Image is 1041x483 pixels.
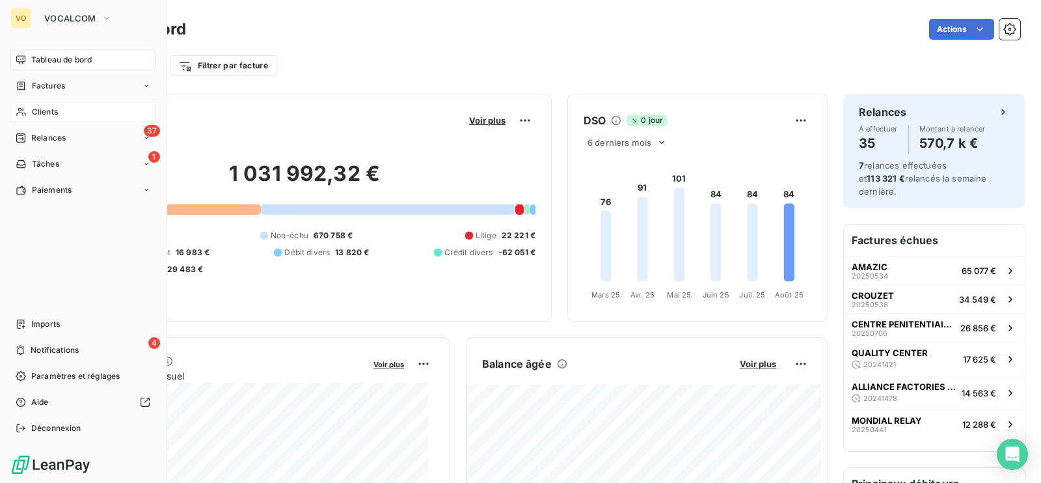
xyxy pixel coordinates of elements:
button: QUALITY CENTER2024142117 625 € [844,342,1025,376]
tspan: Mai 25 [667,290,691,299]
span: 4 [148,337,160,349]
img: Logo LeanPay [10,454,91,475]
a: 1Tâches [10,154,155,174]
span: CENTRE PENITENTIAIRE [PERSON_NAME] [852,319,955,329]
span: 0 jour [627,115,667,126]
a: Clients [10,102,155,122]
span: Paramètres et réglages [31,370,120,382]
button: Filtrer par facture [170,55,277,76]
tspan: Mars 25 [591,290,620,299]
span: Litige [476,230,496,241]
span: 17 625 € [963,354,996,365]
button: MONDIAL RELAY2025044112 288 € [844,409,1025,438]
span: 20241421 [863,361,896,368]
button: CENTRE PENITENTIAIRE [PERSON_NAME]2025070626 856 € [844,313,1025,342]
span: QUALITY CENTER [852,348,928,358]
span: 12 288 € [962,419,996,430]
span: ALLIANCE FACTORIES LTD [852,381,956,392]
button: Actions [929,19,994,40]
tspan: Juil. 25 [739,290,765,299]
a: 37Relances [10,128,155,148]
h4: 35 [859,133,898,154]
span: 6 derniers mois [588,137,651,148]
button: AMAZIC2025053465 077 € [844,256,1025,284]
tspan: Avr. 25 [630,290,655,299]
span: Relances [31,132,66,144]
button: Voir plus [370,358,408,370]
span: Voir plus [740,359,776,369]
span: -62 051 € [498,247,535,258]
span: 37 [144,125,160,137]
span: 20250534 [852,272,888,280]
h6: Balance âgée [482,356,552,372]
span: MONDIAL RELAY [852,415,922,426]
span: 1 [148,151,160,163]
span: 34 549 € [959,294,996,305]
tspan: Juin 25 [703,290,729,299]
button: CROUZET2025053834 549 € [844,284,1025,313]
span: CROUZET [852,290,894,301]
span: Paiements [32,184,72,196]
span: 20250706 [852,329,887,337]
span: 22 221 € [502,230,535,241]
span: 20250441 [852,426,886,434]
a: Paramètres et réglages [10,366,155,387]
span: 20241478 [863,394,897,402]
span: 670 758 € [314,230,353,241]
button: Voir plus [736,358,780,370]
span: AMAZIC [852,262,887,272]
h6: Relances [859,104,906,120]
span: Tâches [32,158,59,170]
span: 13 820 € [335,247,369,258]
span: Crédit divers [444,247,493,258]
div: VO [10,8,31,29]
span: Débit divers [284,247,330,258]
span: relances effectuées et relancés la semaine dernière. [859,160,987,197]
span: Imports [31,318,60,330]
a: Tableau de bord [10,49,155,70]
span: 16 983 € [176,247,210,258]
div: Open Intercom Messenger [997,439,1028,470]
span: Tableau de bord [31,54,92,66]
button: Voir plus [465,115,509,126]
span: -29 483 € [163,264,203,275]
tspan: Août 25 [775,290,804,299]
h6: DSO [584,113,606,128]
span: Voir plus [373,360,404,369]
a: Factures [10,76,155,96]
span: Voir plus [469,115,506,126]
span: Déconnexion [31,422,81,434]
span: 113 321 € [867,173,904,184]
span: 14 563 € [962,388,996,398]
a: Imports [10,314,155,335]
h6: Factures échues [844,225,1025,256]
span: 7 [859,160,864,171]
a: Paiements [10,180,155,200]
a: Aide [10,392,155,413]
span: Montant à relancer [919,125,986,133]
span: Non-échu [271,230,308,241]
button: ALLIANCE FACTORIES LTD2024147814 563 € [844,376,1025,409]
span: Factures [32,80,65,92]
h4: 570,7 k € [919,133,986,154]
span: 26 856 € [960,323,996,333]
span: Aide [31,396,49,408]
h2: 1 031 992,32 € [74,161,535,200]
span: 20250538 [852,301,888,309]
span: VOCALCOM [44,13,96,23]
span: Chiffre d'affaires mensuel [74,369,364,383]
span: À effectuer [859,125,898,133]
span: Notifications [31,344,79,356]
span: 65 077 € [962,266,996,276]
span: Clients [32,106,58,118]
